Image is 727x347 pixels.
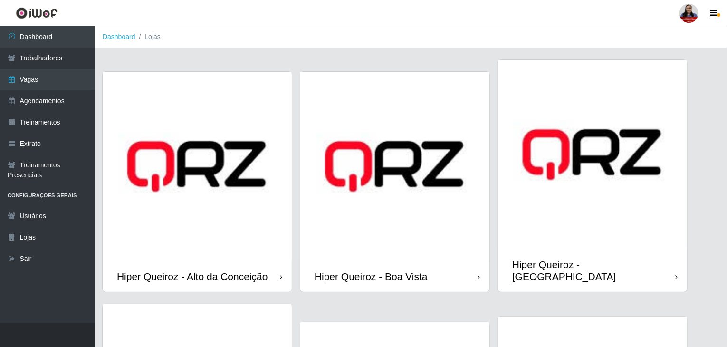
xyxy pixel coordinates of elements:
div: Hiper Queiroz - [GEOGRAPHIC_DATA] [512,259,675,282]
img: cardImg [498,60,687,249]
img: cardImg [300,72,489,261]
a: Hiper Queiroz - Alto da Conceição [103,72,292,292]
a: Hiper Queiroz - Boa Vista [300,72,489,292]
li: Lojas [135,32,161,42]
div: Hiper Queiroz - Boa Vista [315,270,428,282]
div: Hiper Queiroz - Alto da Conceição [117,270,268,282]
nav: breadcrumb [95,26,727,48]
img: cardImg [103,72,292,261]
img: CoreUI Logo [16,7,58,19]
a: Hiper Queiroz - [GEOGRAPHIC_DATA] [498,60,687,292]
a: Dashboard [103,33,135,40]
